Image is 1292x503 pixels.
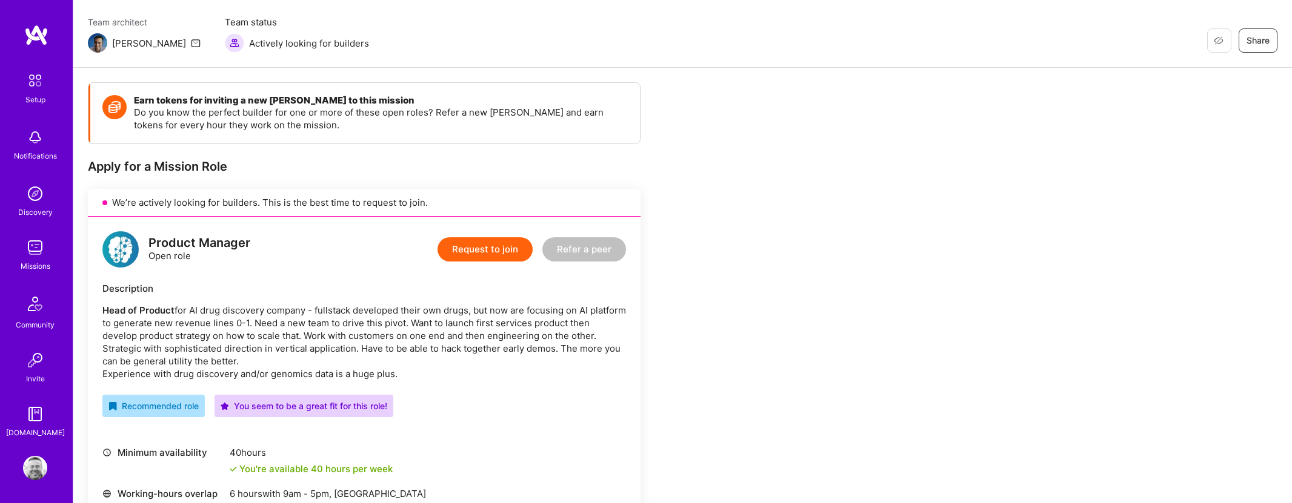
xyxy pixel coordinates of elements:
[18,206,53,219] div: Discovery
[1239,28,1277,53] button: Share
[221,399,387,412] div: You seem to be a great fit for this role!
[1214,36,1224,45] i: icon EyeClosed
[108,399,199,412] div: Recommended role
[23,182,47,206] img: discovery
[88,16,201,28] span: Team architect
[102,448,112,457] i: icon Clock
[20,456,50,480] a: User Avatar
[23,125,47,150] img: bell
[22,68,48,93] img: setup
[21,289,50,318] img: Community
[26,372,45,385] div: Invite
[102,304,626,380] p: for AI drug discovery company - fullstack developed their own drugs, but now are focusing on AI p...
[134,106,628,131] p: Do you know the perfect builder for one or more of these open roles? Refer a new [PERSON_NAME] an...
[23,235,47,260] img: teamwork
[23,402,47,426] img: guide book
[102,487,224,500] div: Working-hours overlap
[221,402,229,410] i: icon PurpleStar
[230,446,393,459] div: 40 hours
[102,489,112,498] i: icon World
[225,16,369,28] span: Team status
[542,237,626,261] button: Refer a peer
[6,426,65,439] div: [DOMAIN_NAME]
[1247,35,1270,47] span: Share
[23,456,47,480] img: User Avatar
[148,237,250,262] div: Open role
[438,237,533,261] button: Request to join
[21,260,50,272] div: Missions
[25,93,45,106] div: Setup
[16,318,55,331] div: Community
[24,24,48,46] img: logo
[23,348,47,372] img: Invite
[134,95,628,106] h4: Earn tokens for inviting a new [PERSON_NAME] to this mission
[249,37,369,50] span: Actively looking for builders
[191,38,201,48] i: icon Mail
[102,304,175,316] strong: Head of Product
[108,402,117,410] i: icon RecommendedBadge
[102,282,626,295] div: Description
[230,487,521,500] div: 6 hours with [GEOGRAPHIC_DATA]
[230,465,237,473] i: icon Check
[112,37,186,50] div: [PERSON_NAME]
[230,462,393,475] div: You're available 40 hours per week
[88,189,641,217] div: We’re actively looking for builders. This is the best time to request to join.
[148,237,250,249] div: Product Manager
[281,488,334,499] span: 9am - 5pm ,
[102,95,127,119] img: Token icon
[14,150,57,162] div: Notifications
[225,33,244,53] img: Actively looking for builders
[102,446,224,459] div: Minimum availability
[102,231,139,268] img: logo
[88,159,641,174] div: Apply for a Mission Role
[88,33,107,53] img: Team Architect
